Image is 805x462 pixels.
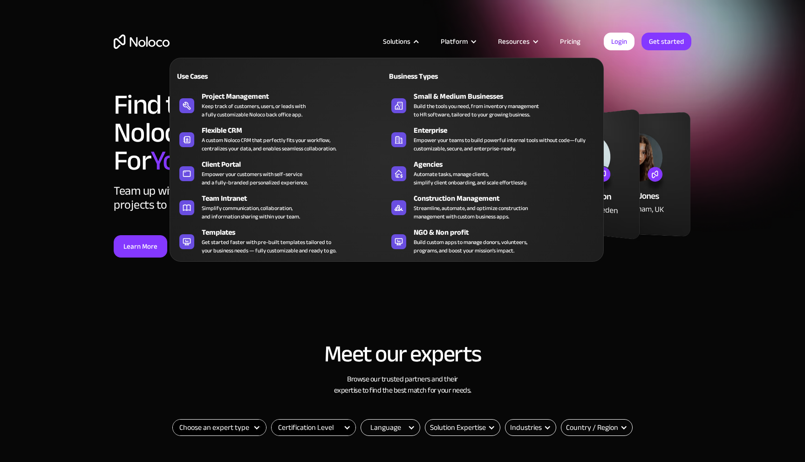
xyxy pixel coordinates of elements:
[202,159,391,170] div: Client Portal
[566,422,618,433] div: Country / Region
[202,102,306,119] div: Keep track of customers, users, or leads with a fully customizable Noloco back office app.
[114,34,170,49] a: home
[202,193,391,204] div: Team Intranet
[387,65,599,87] a: Business Types
[505,419,556,436] div: Industries
[202,136,336,153] div: A custom Noloco CRM that perfectly fits your workflow, centralizes your data, and enables seamles...
[202,125,391,136] div: Flexible CRM
[414,204,528,221] div: Streamline, automate, and optimize construction management with custom business apps.
[414,238,527,255] div: Build custom apps to manage donors, volunteers, programs, and boost your mission’s impact.
[561,419,633,436] div: Country / Region
[175,191,387,223] a: Team IntranetSimplify communication, collaboration,and information sharing within your team.
[175,65,387,87] a: Use Cases
[361,419,420,436] form: Email Form
[548,35,592,48] a: Pricing
[175,225,387,257] a: TemplatesGet started faster with pre-built templates tailored toyour business needs — fully custo...
[175,123,387,155] a: Flexible CRMA custom Noloco CRM that perfectly fits your workflow,centralizes your data, and enab...
[414,91,603,102] div: Small & Medium Businesses
[414,102,539,119] div: Build the tools you need, from inventory management to HR software, tailored to your growing busi...
[175,89,387,121] a: Project ManagementKeep track of customers, users, or leads witha fully customizable Noloco back o...
[202,91,391,102] div: Project Management
[429,35,486,48] div: Platform
[414,159,603,170] div: Agencies
[172,419,266,436] form: Filter
[425,419,500,436] div: Solution Expertise
[383,35,410,48] div: Solutions
[387,225,599,257] a: NGO & Non profitBuild custom apps to manage donors, volunteers,programs, and boost your mission’s...
[175,157,387,189] a: Client PortalEmpower your customers with self-serviceand a fully-branded personalized experience.
[114,184,349,212] div: Team up with top experts to bring your projects to life and fast-track your success.
[370,422,401,433] div: Language
[387,191,599,223] a: Construction ManagementStreamline, automate, and optimize constructionmanagement with custom busi...
[441,35,468,48] div: Platform
[387,89,599,121] a: Small & Medium BusinessesBuild the tools you need, from inventory managementto HR software, tailo...
[425,419,500,436] form: Email Form
[414,193,603,204] div: Construction Management
[271,419,356,436] form: Filter
[202,238,336,255] div: Get started faster with pre-built templates tailored to your business needs — fully customizable ...
[170,45,604,262] nav: Solutions
[387,71,489,82] div: Business Types
[414,125,603,136] div: Enterprise
[498,35,530,48] div: Resources
[486,35,548,48] div: Resources
[202,204,300,221] div: Simplify communication, collaboration, and information sharing within your team.
[430,422,486,433] div: Solution Expertise
[175,71,277,82] div: Use Cases
[505,419,556,436] form: Email Form
[414,136,594,153] div: Empower your teams to build powerful internal tools without code—fully customizable, secure, and ...
[202,227,391,238] div: Templates
[114,374,691,396] h3: Browse our trusted partners and their expertise to find the best match for your needs.
[202,170,308,187] div: Empower your customers with self-service and a fully-branded personalized experience.
[641,33,691,50] a: Get started
[510,422,542,433] div: Industries
[561,419,633,436] form: Email Form
[604,33,634,50] a: Login
[361,419,420,436] div: Language
[114,91,349,175] h1: Find the Perfect Noloco Expert For
[387,157,599,189] a: AgenciesAutomate tasks, manage clients,simplify client onboarding, and scale effortlessly.
[387,123,599,155] a: EnterpriseEmpower your teams to build powerful internal tools without code—fully customizable, se...
[414,227,603,238] div: NGO & Non profit
[114,341,691,367] h2: Meet our experts
[414,170,527,187] div: Automate tasks, manage clients, simplify client onboarding, and scale effortlessly.
[371,35,429,48] div: Solutions
[114,235,167,258] a: Learn More
[150,135,191,187] span: You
